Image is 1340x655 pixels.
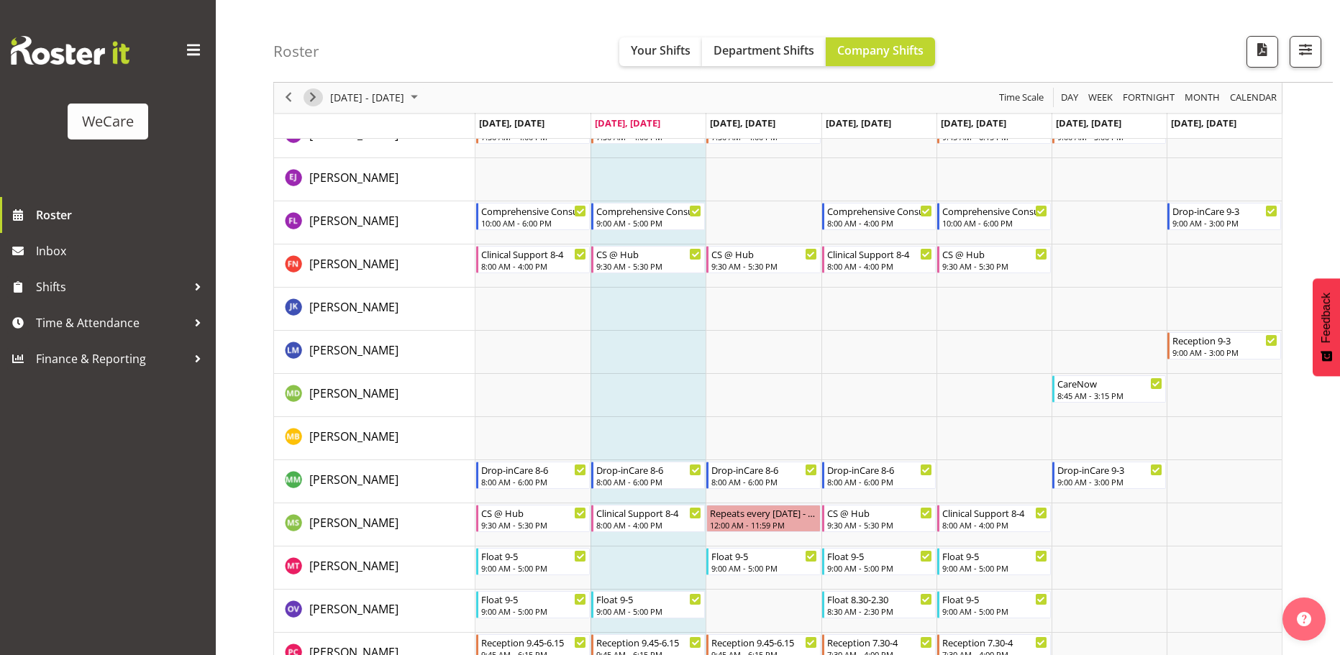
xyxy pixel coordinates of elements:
div: Float 9-5 [481,592,586,606]
button: Filter Shifts [1290,36,1321,68]
button: Feedback - Show survey [1313,278,1340,376]
div: Mehreen Sardar"s event - CS @ Hub Begin From Monday, September 29, 2025 at 9:30:00 AM GMT+13:00 E... [476,505,590,532]
div: Matthew Mckenzie"s event - Drop-inCare 8-6 Begin From Monday, September 29, 2025 at 8:00:00 AM GM... [476,462,590,489]
div: 9:00 AM - 5:00 PM [481,605,586,617]
span: Finance & Reporting [36,348,187,370]
span: [PERSON_NAME] [309,127,398,142]
div: Reception 7.30-4 [942,635,1047,649]
div: CS @ Hub [481,505,586,520]
div: Float 8.30-2.30 [827,592,932,606]
span: [PERSON_NAME] [309,299,398,315]
span: [PERSON_NAME] [309,429,398,444]
img: help-xxl-2.png [1297,612,1311,626]
div: Float 9-5 [827,549,932,563]
div: 10:00 AM - 6:00 PM [481,217,586,229]
div: Monique Telford"s event - Float 9-5 Begin From Thursday, October 2, 2025 at 9:00:00 AM GMT+13:00 ... [822,548,936,575]
div: CS @ Hub [942,247,1047,261]
span: [DATE], [DATE] [941,116,1006,129]
div: Clinical Support 8-4 [942,505,1047,520]
span: Week [1087,89,1114,107]
div: previous period [276,83,301,113]
td: Mehreen Sardar resource [274,503,475,546]
div: Olive Vermazen"s event - Float 9-5 Begin From Tuesday, September 30, 2025 at 9:00:00 AM GMT+13:00... [591,591,705,618]
button: Timeline Month [1182,89,1223,107]
td: Marie-Claire Dickson-Bakker resource [274,374,475,417]
td: Matthew Mckenzie resource [274,460,475,503]
button: Timeline Week [1086,89,1116,107]
span: [PERSON_NAME] [309,472,398,487]
span: [PERSON_NAME] [309,385,398,401]
span: [PERSON_NAME] [309,170,398,185]
div: 8:30 AM - 2:30 PM [827,605,932,617]
div: 8:00 AM - 4:00 PM [942,519,1047,531]
div: Drop-inCare 8-6 [481,462,586,477]
button: Timeline Day [1059,89,1081,107]
span: [DATE], [DATE] [710,116,775,129]
div: Mehreen Sardar"s event - Clinical Support 8-4 Begin From Friday, October 3, 2025 at 8:00:00 AM GM... [937,505,1051,532]
a: [PERSON_NAME] [309,169,398,186]
div: Sep 29 - Oct 05, 2025 [325,83,427,113]
div: Drop-inCare 9-3 [1057,462,1162,477]
span: [DATE], [DATE] [595,116,660,129]
span: Fortnight [1121,89,1176,107]
div: 9:30 AM - 5:30 PM [942,260,1047,272]
span: Inbox [36,240,209,262]
span: [DATE] - [DATE] [329,89,406,107]
td: Olive Vermazen resource [274,590,475,633]
div: Felize Lacson"s event - Comprehensive Consult 9-5 Begin From Tuesday, September 30, 2025 at 9:00:... [591,203,705,230]
div: 8:00 AM - 4:00 PM [481,260,586,272]
div: Mehreen Sardar"s event - Repeats every wednesday - Mehreen Sardar Begin From Wednesday, October 1... [706,505,820,532]
div: Repeats every [DATE] - [PERSON_NAME] [710,505,816,520]
span: Roster [36,204,209,226]
div: 8:00 AM - 6:00 PM [596,476,701,487]
td: Matthew Brewer resource [274,417,475,460]
div: 9:00 AM - 5:00 PM [596,217,701,229]
span: [PERSON_NAME] [309,213,398,229]
div: CS @ Hub [596,247,701,261]
div: Comprehensive Consult 9-5 [596,203,701,218]
div: 9:00 AM - 3:00 PM [1172,217,1277,229]
div: Comprehensive Consult 8-4 [827,203,932,218]
div: 10:00 AM - 6:00 PM [942,217,1047,229]
div: Olive Vermazen"s event - Float 9-5 Begin From Friday, October 3, 2025 at 9:00:00 AM GMT+13:00 End... [937,591,1051,618]
div: Drop-inCare 8-6 [711,462,816,477]
button: Company Shifts [826,37,935,66]
div: 9:00 AM - 5:00 PM [481,562,586,574]
div: CareNow [1057,376,1162,390]
span: [PERSON_NAME] [309,342,398,358]
span: [DATE], [DATE] [826,116,891,129]
div: Float 9-5 [481,549,586,563]
div: Monique Telford"s event - Float 9-5 Begin From Wednesday, October 1, 2025 at 9:00:00 AM GMT+13:00... [706,548,820,575]
div: Comprehensive Consult 10-6 [481,203,586,218]
div: Mehreen Sardar"s event - CS @ Hub Begin From Thursday, October 2, 2025 at 9:30:00 AM GMT+13:00 En... [822,505,936,532]
button: Month [1228,89,1280,107]
div: Firdous Naqvi"s event - Clinical Support 8-4 Begin From Thursday, October 2, 2025 at 8:00:00 AM G... [822,246,936,273]
div: Reception 9.45-6.15 [596,635,701,649]
div: Float 9-5 [711,549,816,563]
div: 9:00 AM - 3:00 PM [1172,347,1277,358]
span: [PERSON_NAME] [309,256,398,272]
div: Firdous Naqvi"s event - CS @ Hub Begin From Wednesday, October 1, 2025 at 9:30:00 AM GMT+13:00 En... [706,246,820,273]
div: Monique Telford"s event - Float 9-5 Begin From Friday, October 3, 2025 at 9:00:00 AM GMT+13:00 En... [937,548,1051,575]
div: Drop-inCare 8-6 [596,462,701,477]
div: 9:30 AM - 5:30 PM [596,260,701,272]
td: Lainie Montgomery resource [274,331,475,374]
span: [PERSON_NAME] [309,515,398,531]
div: Drop-inCare 9-3 [1172,203,1277,218]
div: 9:30 AM - 5:30 PM [481,519,586,531]
button: Previous [279,89,298,107]
div: Float 9-5 [942,592,1047,606]
button: Time Scale [997,89,1047,107]
div: Clinical Support 8-4 [596,505,701,520]
div: Olive Vermazen"s event - Float 8.30-2.30 Begin From Thursday, October 2, 2025 at 8:30:00 AM GMT+1... [822,591,936,618]
div: Clinical Support 8-4 [481,247,586,261]
div: Drop-inCare 8-6 [827,462,932,477]
div: Float 9-5 [596,592,701,606]
div: Marie-Claire Dickson-Bakker"s event - CareNow Begin From Saturday, October 4, 2025 at 8:45:00 AM ... [1052,375,1166,403]
div: Firdous Naqvi"s event - Clinical Support 8-4 Begin From Monday, September 29, 2025 at 8:00:00 AM ... [476,246,590,273]
td: Ella Jarvis resource [274,158,475,201]
span: [PERSON_NAME] [309,558,398,574]
div: Felize Lacson"s event - Comprehensive Consult 8-4 Begin From Thursday, October 2, 2025 at 8:00:00... [822,203,936,230]
div: Firdous Naqvi"s event - CS @ Hub Begin From Friday, October 3, 2025 at 9:30:00 AM GMT+13:00 Ends ... [937,246,1051,273]
button: Next [304,89,323,107]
